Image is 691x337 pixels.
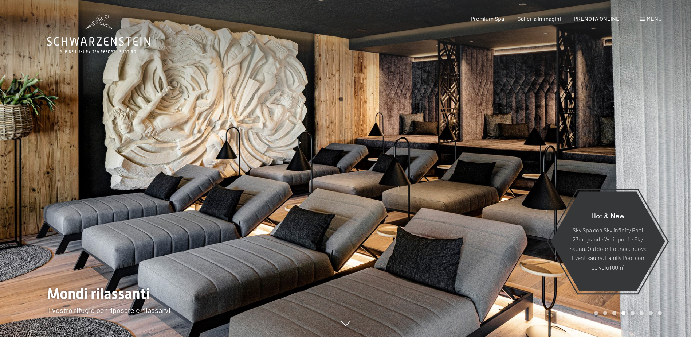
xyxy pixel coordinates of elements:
[647,15,662,22] span: Menu
[658,311,662,315] div: Carousel Page 8
[550,191,666,291] a: Hot & New Sky Spa con Sky infinity Pool 23m, grande Whirlpool e Sky Sauna, Outdoor Lounge, nuova ...
[640,311,644,315] div: Carousel Page 6
[649,311,653,315] div: Carousel Page 7
[591,211,625,220] span: Hot & New
[568,225,647,272] p: Sky Spa con Sky infinity Pool 23m, grande Whirlpool e Sky Sauna, Outdoor Lounge, nuova Event saun...
[612,311,616,315] div: Carousel Page 3
[574,15,620,22] a: PRENOTA ONLINE
[603,311,607,315] div: Carousel Page 2
[592,311,662,315] div: Carousel Pagination
[594,311,598,315] div: Carousel Page 1
[517,15,561,22] a: Galleria immagini
[621,311,625,315] div: Carousel Page 4 (Current Slide)
[471,15,504,22] a: Premium Spa
[631,311,635,315] div: Carousel Page 5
